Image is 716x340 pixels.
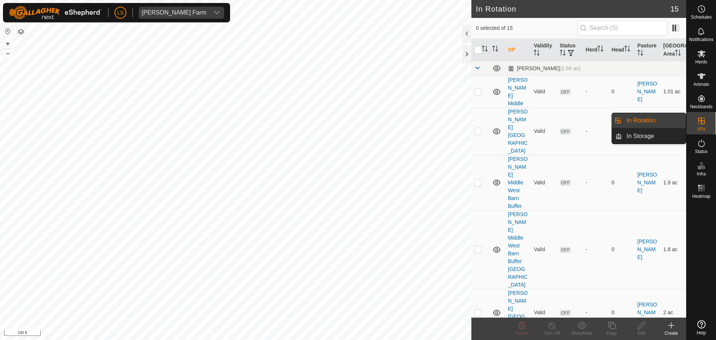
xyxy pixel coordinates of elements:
span: Herds [695,60,707,64]
a: [PERSON_NAME] Middle [508,77,528,106]
a: [PERSON_NAME] [637,302,657,323]
input: Search (S) [577,20,668,36]
td: 0 [609,76,634,107]
span: OFF [560,128,571,135]
span: Animals [693,82,709,87]
p-sorticon: Activate to sort [560,51,566,57]
a: In Storage [622,129,686,144]
div: [PERSON_NAME] [508,65,580,72]
th: [GEOGRAPHIC_DATA] Area [660,39,686,61]
p-sorticon: Activate to sort [482,47,488,53]
a: Contact Us [243,330,265,337]
p-sorticon: Activate to sort [492,47,498,53]
span: Status [695,149,707,154]
button: + [3,39,12,48]
div: - [585,127,605,135]
p-sorticon: Activate to sort [624,47,630,53]
div: Create [656,330,686,337]
p-sorticon: Activate to sort [675,51,681,57]
h2: In Rotation [476,4,671,13]
a: In Rotation [622,113,686,128]
a: [PERSON_NAME] [637,172,657,193]
span: OFF [560,247,571,253]
span: OFF [560,89,571,95]
td: Valid [531,210,556,289]
span: OFF [560,180,571,186]
th: Validity [531,39,556,61]
span: OFF [560,310,571,316]
p-sorticon: Activate to sort [597,47,603,53]
th: VP [505,39,531,61]
div: - [585,179,605,187]
span: In Storage [626,132,654,141]
div: dropdown trigger [209,7,224,19]
td: 1.9 ac [660,155,686,210]
th: Head [609,39,634,61]
div: Copy [597,330,626,337]
div: Show/Hide [567,330,597,337]
td: 0 [609,155,634,210]
span: 15 [671,3,679,15]
div: - [585,88,605,96]
span: Delete [516,331,529,336]
div: - [585,246,605,253]
li: In Storage [612,129,686,144]
a: [PERSON_NAME] Middle West Barn Buffer [GEOGRAPHIC_DATA] [508,211,528,288]
th: Pasture [634,39,660,61]
td: Valid [531,107,556,155]
span: (2.94 ac) [560,65,580,71]
span: Moffitt Farm [139,7,209,19]
span: LS [117,9,123,17]
span: Notifications [689,37,713,42]
th: Status [557,39,582,61]
button: Map Layers [16,27,25,36]
button: – [3,49,12,58]
td: 0 [609,210,634,289]
td: Valid [531,76,556,107]
td: 0 [609,289,634,336]
td: 2 ac [660,289,686,336]
span: 0 selected of 15 [476,24,577,32]
span: Help [697,331,706,335]
td: 1.8 ac [660,210,686,289]
li: In Rotation [612,113,686,128]
a: [PERSON_NAME] [GEOGRAPHIC_DATA] [508,109,528,154]
a: [PERSON_NAME] [637,81,657,102]
a: Help [687,317,716,338]
span: In Rotation [626,116,655,125]
p-sorticon: Activate to sort [637,51,643,57]
span: Heatmap [692,194,710,199]
a: [PERSON_NAME] Middle West Barn Buffer [508,156,528,209]
td: Valid [531,155,556,210]
span: Infra [697,172,706,176]
img: Gallagher Logo [9,6,102,19]
th: Herd [582,39,608,61]
p-sorticon: Activate to sort [534,51,540,57]
span: VPs [697,127,705,131]
span: Neckbands [690,105,712,109]
td: 0 [609,107,634,155]
div: Turn Off [537,330,567,337]
span: Schedules [691,15,712,19]
a: Privacy Policy [206,330,234,337]
a: [PERSON_NAME] [637,238,657,260]
td: 1.85 ac [660,107,686,155]
td: 1.01 ac [660,76,686,107]
div: - [585,309,605,316]
div: Edit [626,330,656,337]
div: [PERSON_NAME] Farm [142,10,206,16]
td: Valid [531,289,556,336]
a: [PERSON_NAME][GEOGRAPHIC_DATA] [508,290,528,335]
button: Reset Map [3,27,12,36]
